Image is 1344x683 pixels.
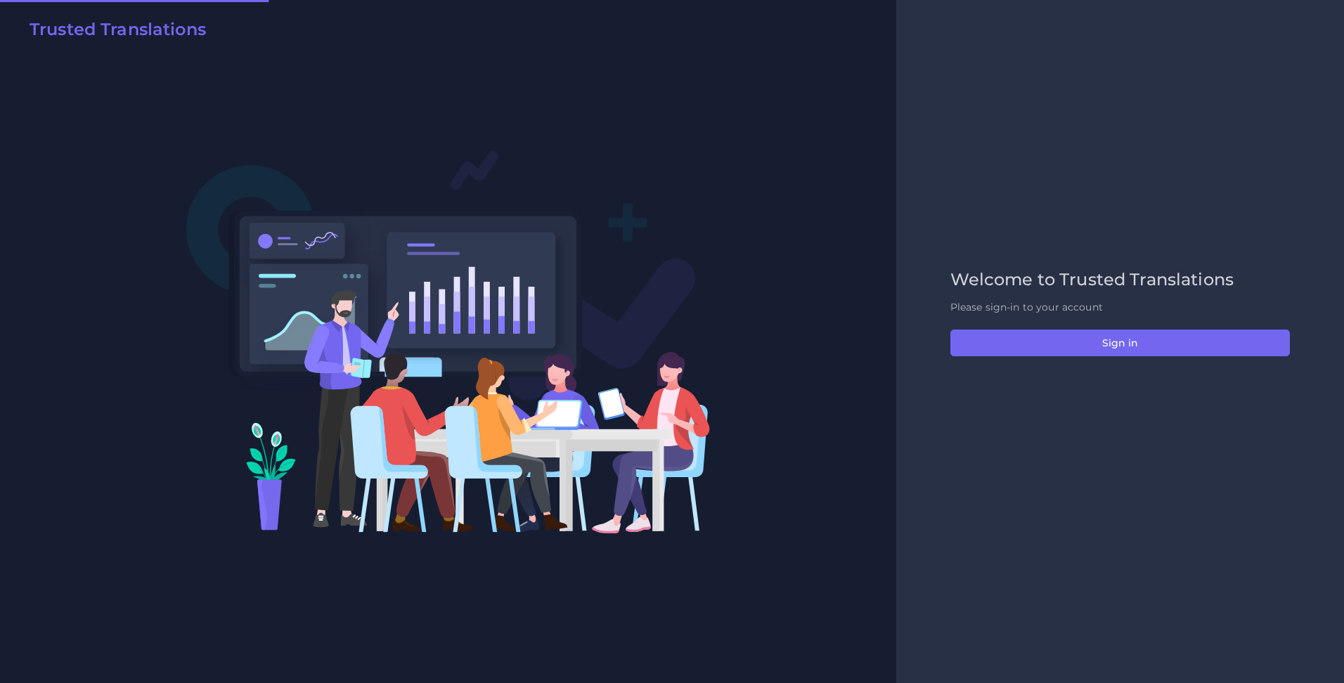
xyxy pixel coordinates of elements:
h2: Trusted Translations [30,20,206,40]
button: Sign in [950,330,1290,356]
img: Login V2 [186,150,711,534]
h2: Welcome to Trusted Translations [950,270,1290,290]
a: Trusted Translations [20,20,206,45]
p: Please sign-in to your account [950,300,1290,315]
